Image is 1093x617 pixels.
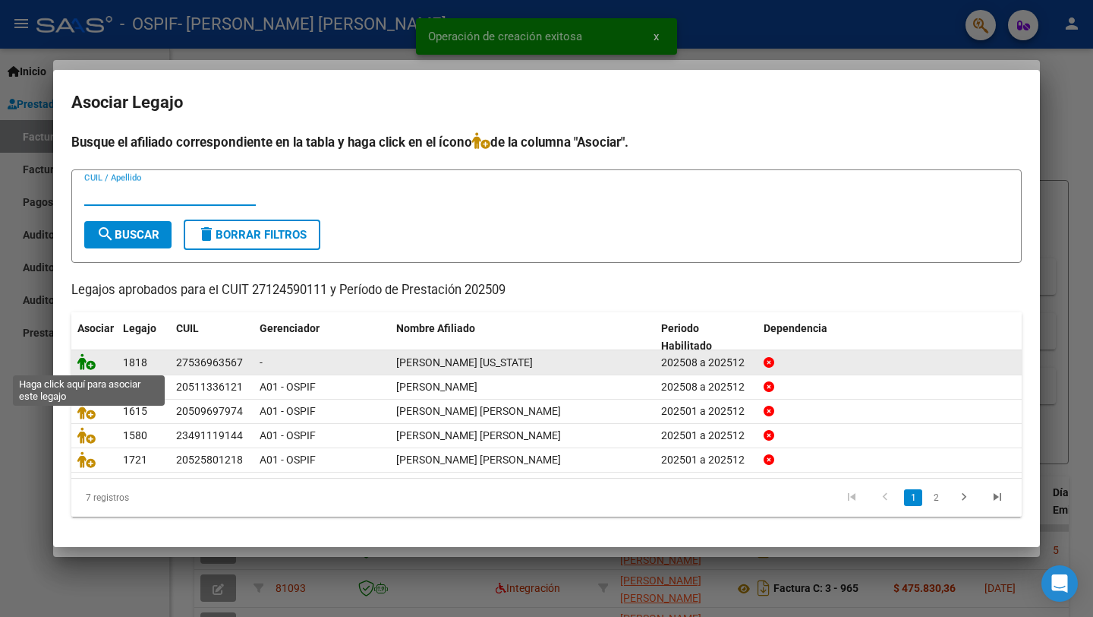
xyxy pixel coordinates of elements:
[123,356,147,369] span: 1818
[77,322,114,334] span: Asociar
[764,322,827,334] span: Dependencia
[661,427,751,445] div: 202501 a 202512
[927,489,945,506] a: 2
[396,322,475,334] span: Nombre Afiliado
[396,405,561,417] span: GIMENEZ SANTINO EZEQUIEL
[758,312,1022,362] datatable-header-cell: Dependencia
[197,225,216,243] mat-icon: delete
[71,281,1022,300] p: Legajos aprobados para el CUIT 27124590111 y Período de Prestación 202509
[260,356,263,369] span: -
[396,356,533,369] span: FERNANDEZ ZOE INDIANA
[661,378,751,396] div: 202508 a 202512
[396,454,561,466] span: MOLINA IAN FELIPE
[176,354,243,372] div: 27536963567
[96,228,159,242] span: Buscar
[184,220,320,250] button: Borrar Filtros
[1041,565,1078,602] div: Open Intercom Messenger
[71,479,259,517] div: 7 registros
[661,354,751,372] div: 202508 a 202512
[176,322,199,334] span: CUIL
[661,451,751,469] div: 202501 a 202512
[84,221,172,248] button: Buscar
[176,451,243,469] div: 20525801218
[71,88,1022,117] h2: Asociar Legajo
[396,381,477,393] span: ARZENTE RAMIRO
[904,489,922,506] a: 1
[176,403,243,420] div: 20509697974
[123,381,147,393] span: 1711
[260,405,316,417] span: A01 - OSPIF
[176,378,243,396] div: 20511336121
[260,429,316,441] span: A01 - OSPIF
[117,312,170,362] datatable-header-cell: Legajo
[71,132,1022,152] h4: Busque el afiliado correspondiente en la tabla y haga click en el ícono de la columna "Asociar".
[260,454,316,466] span: A01 - OSPIF
[390,312,655,362] datatable-header-cell: Nombre Afiliado
[871,489,899,506] a: go to previous page
[123,405,147,417] span: 1615
[661,322,712,352] span: Periodo Habilitado
[260,322,320,334] span: Gerenciador
[983,489,1012,506] a: go to last page
[950,489,978,506] a: go to next page
[197,228,307,242] span: Borrar Filtros
[123,454,147,466] span: 1721
[661,403,751,420] div: 202501 a 202512
[902,485,924,511] li: page 1
[170,312,254,362] datatable-header-cell: CUIL
[71,312,117,362] datatable-header-cell: Asociar
[837,489,866,506] a: go to first page
[655,312,758,362] datatable-header-cell: Periodo Habilitado
[924,485,947,511] li: page 2
[123,322,156,334] span: Legajo
[96,225,115,243] mat-icon: search
[176,427,243,445] div: 23491119144
[254,312,390,362] datatable-header-cell: Gerenciador
[123,429,147,441] span: 1580
[260,381,316,393] span: A01 - OSPIF
[396,429,561,441] span: AGUIRRE GUADALUPE MILAGROS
